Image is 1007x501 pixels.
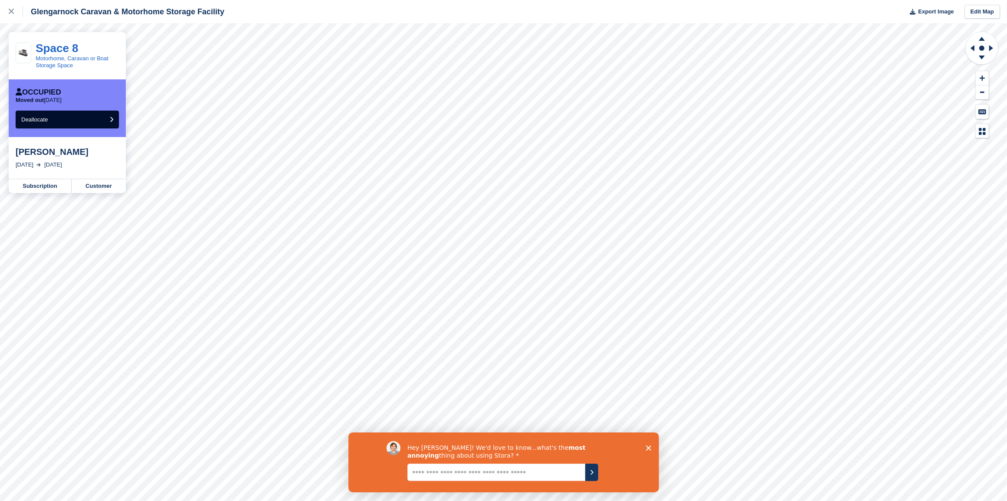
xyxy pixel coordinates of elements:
div: Glengarnock Caravan & Motorhome Storage Facility [23,7,224,17]
div: Occupied [16,88,61,97]
div: [PERSON_NAME] [16,147,119,157]
a: Space 8 [36,42,78,55]
button: Zoom In [976,71,989,85]
div: [DATE] [44,160,62,169]
p: [DATE] [16,97,62,104]
a: Edit Map [964,5,1000,19]
button: Export Image [905,5,954,19]
img: arrow-right-light-icn-cde0832a797a2874e46488d9cf13f60e5c3a73dbe684e267c42b8395dfbc2abf.svg [36,163,41,167]
img: Campervan.jpg [16,49,31,57]
div: [DATE] [16,160,33,169]
button: Keyboard Shortcuts [976,105,989,119]
a: Motorhome, Caravan or Boat Storage Space [36,55,108,69]
a: Customer [72,179,126,193]
span: Export Image [918,7,954,16]
iframe: Survey by David from Stora [348,432,659,492]
button: Map Legend [976,124,989,138]
button: Zoom Out [976,85,989,100]
button: Deallocate [16,111,119,128]
span: Moved out [16,97,44,103]
a: Subscription [9,179,72,193]
span: Deallocate [21,116,48,123]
